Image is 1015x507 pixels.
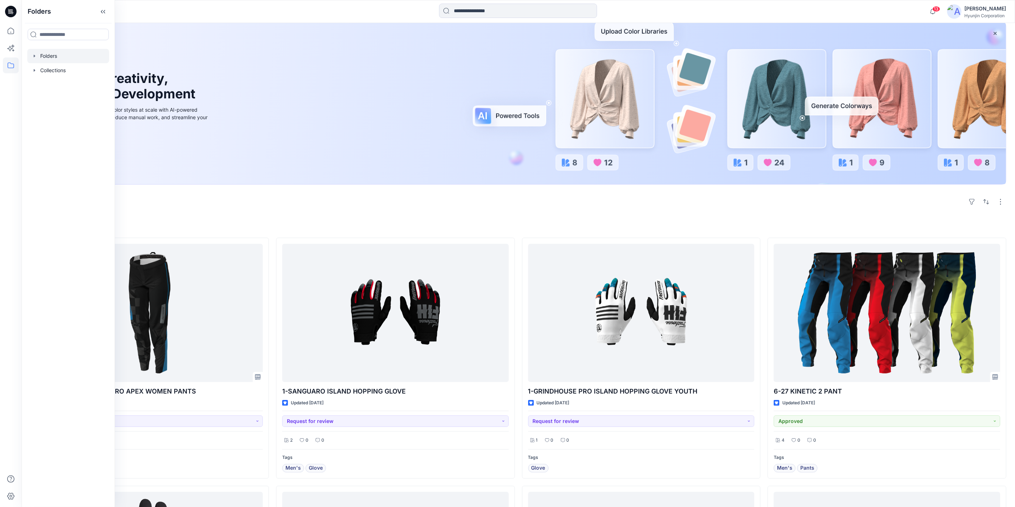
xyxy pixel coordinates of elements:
[309,464,323,473] span: Glove
[797,437,800,444] p: 0
[36,454,263,461] p: Tags
[48,71,199,102] h1: Unleash Creativity, Speed Up Development
[528,244,755,382] a: 1-GRINDHOUSE PRO ISLAND HOPPING GLOVE YOUTH
[536,437,538,444] p: 1
[528,454,755,461] p: Tags
[800,464,814,473] span: Pants
[290,437,293,444] p: 2
[782,437,784,444] p: 4
[774,454,1000,461] p: Tags
[48,106,209,129] div: Explore ideas faster and recolor styles at scale with AI-powered tools that boost creativity, red...
[285,464,301,473] span: Men's
[282,454,509,461] p: Tags
[947,4,962,19] img: avatar
[282,244,509,382] a: 1-SANGUARO ISLAND HOPPING GLOVE
[321,437,324,444] p: 0
[777,464,792,473] span: Men's
[551,437,554,444] p: 0
[36,386,263,396] p: 3-26 MX GRINDHOUSE PRO APEX WOMEN PANTS
[306,437,308,444] p: 0
[964,13,1006,18] div: Hyunjin Corporation
[36,244,263,382] a: 3-26 MX GRINDHOUSE PRO APEX WOMEN PANTS
[774,386,1000,396] p: 6-27 KINETIC 2 PANT
[30,222,1006,231] h4: Styles
[537,399,569,407] p: Updated [DATE]
[567,437,569,444] p: 0
[774,244,1000,382] a: 6-27 KINETIC 2 PANT
[813,437,816,444] p: 0
[528,386,755,396] p: 1-GRINDHOUSE PRO ISLAND HOPPING GLOVE YOUTH
[782,399,815,407] p: Updated [DATE]
[964,4,1006,13] div: [PERSON_NAME]
[531,464,545,473] span: Glove
[48,137,209,152] a: Discover more
[932,6,940,12] span: 13
[282,386,509,396] p: 1-SANGUARO ISLAND HOPPING GLOVE
[291,399,323,407] p: Updated [DATE]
